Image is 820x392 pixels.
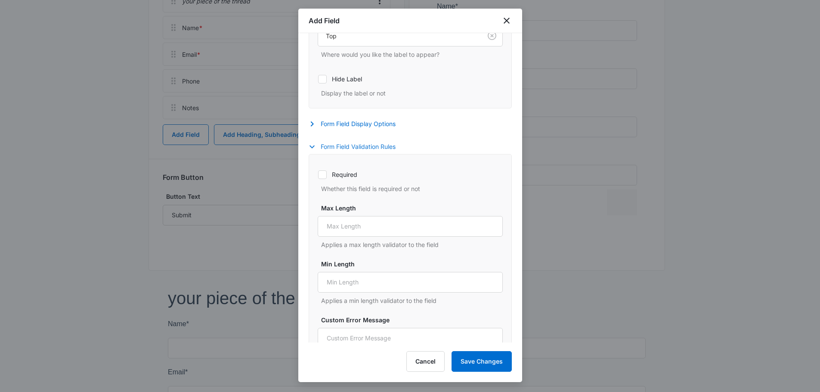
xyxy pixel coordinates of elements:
button: Clear [485,29,499,43]
input: Min Length [318,272,503,293]
button: Cancel [406,351,445,372]
p: Whether this field is required or not [321,184,503,193]
span: Name [168,32,186,40]
p: Applies a min length validator to the field [321,296,503,305]
input: Custom Error Message [318,328,503,349]
p: Where would you like the label to appear? [321,50,503,59]
label: Hide Label [318,74,503,83]
p: Applies a max length validator to the field [321,240,503,249]
span: Submit [6,228,27,235]
label: Required [318,170,503,179]
span: Email [168,80,185,88]
label: Custom Error Message [321,315,506,324]
label: Max Length [321,204,506,213]
button: Save Changes [452,351,512,372]
button: Form Field Display Options [309,119,404,129]
button: Form Field Validation Rules [309,142,404,152]
h1: Add Field [309,15,340,26]
iframe: reCAPTCHA [170,219,280,245]
input: Max Length [318,216,503,237]
p: Display the label or not [321,89,503,98]
span: Notes [168,177,186,184]
button: close [501,15,512,26]
span: Submit [173,228,195,235]
span: Phone [168,129,188,136]
label: Min Length [321,259,506,269]
button: Submit [168,224,201,240]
